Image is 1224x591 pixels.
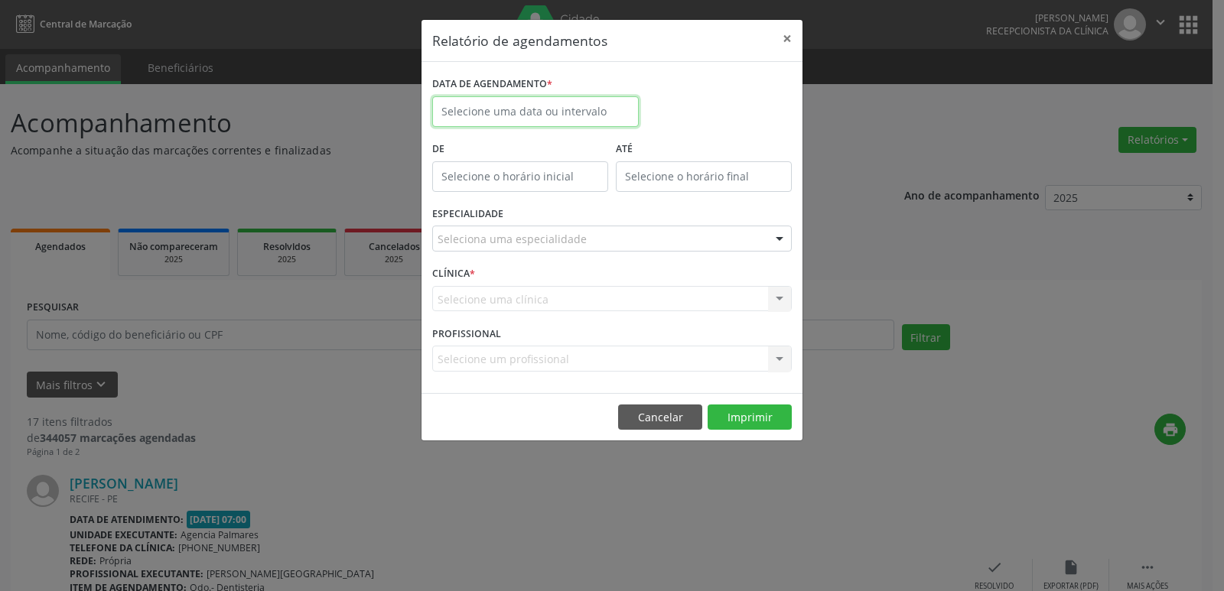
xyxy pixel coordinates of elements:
span: Seleciona uma especialidade [438,231,587,247]
label: CLÍNICA [432,262,475,286]
label: ESPECIALIDADE [432,203,503,226]
input: Selecione o horário final [616,161,792,192]
button: Close [772,20,802,57]
label: De [432,138,608,161]
label: DATA DE AGENDAMENTO [432,73,552,96]
input: Selecione uma data ou intervalo [432,96,639,127]
label: PROFISSIONAL [432,322,501,346]
input: Selecione o horário inicial [432,161,608,192]
button: Imprimir [708,404,792,430]
label: ATÉ [616,138,792,161]
h5: Relatório de agendamentos [432,31,607,50]
button: Cancelar [618,404,702,430]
